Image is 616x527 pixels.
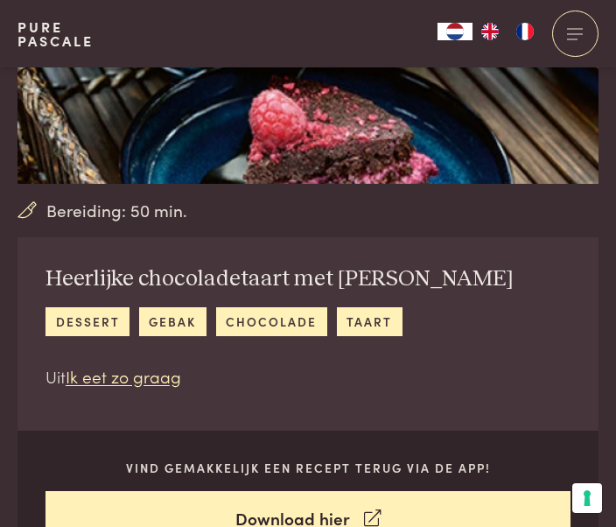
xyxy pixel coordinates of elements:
div: Language [437,23,472,40]
aside: Language selected: Nederlands [437,23,542,40]
p: Uit [45,364,514,390]
a: FR [507,23,542,40]
a: EN [472,23,507,40]
p: Vind gemakkelijk een recept terug via de app! [45,459,570,477]
a: Ik eet zo graag [66,364,181,388]
a: NL [437,23,472,40]
h2: Heerlijke chocoladetaart met [PERSON_NAME] [45,265,514,293]
a: dessert [45,307,129,336]
a: gebak [139,307,206,336]
a: taart [337,307,402,336]
span: Bereiding: 50 min. [46,198,187,223]
button: Uw voorkeuren voor toestemming voor trackingtechnologieën [572,483,602,513]
a: PurePascale [17,20,94,48]
ul: Language list [472,23,542,40]
a: chocolade [216,307,327,336]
